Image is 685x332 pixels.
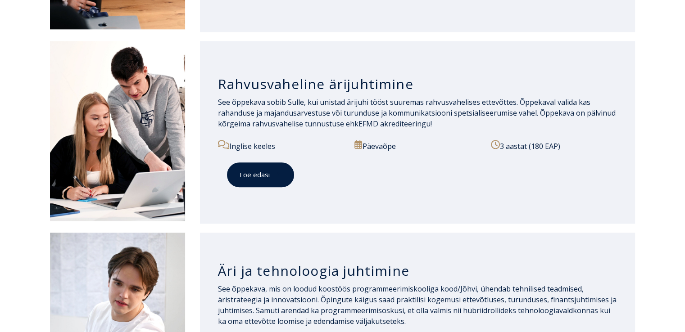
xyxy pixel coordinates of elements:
[218,140,344,152] p: Inglise keeles
[491,140,617,152] p: 3 aastat (180 EAP)
[218,283,617,327] p: See õppekava, mis on loodud koostöös programmeerimiskooliga kood/Jõhvi, ühendab tehnilised teadmi...
[227,162,294,187] a: Loe edasi
[358,119,431,129] a: EFMD akrediteeringu
[218,76,617,93] h3: Rahvusvaheline ärijuhtimine
[218,97,616,129] span: See õppekava sobib Sulle, kui unistad ärijuhi tööst suuremas rahvusvahelises ettevõttes. Õppekava...
[218,262,617,279] h3: Äri ja tehnoloogia juhtimine
[354,140,481,152] p: Päevaõpe
[50,41,185,221] img: Rahvusvaheline ärijuhtimine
